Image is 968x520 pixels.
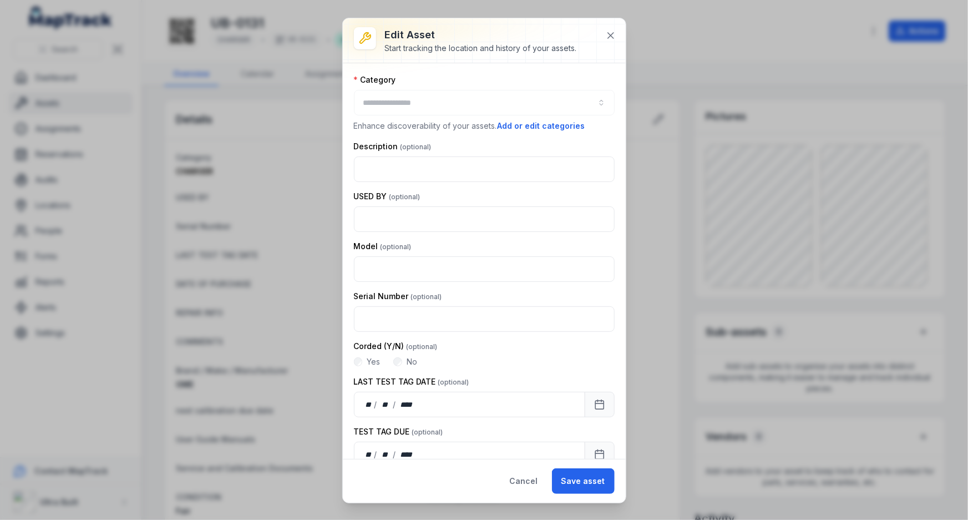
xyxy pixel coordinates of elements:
div: Start tracking the location and history of your assets. [385,43,577,54]
button: Calendar [585,442,615,467]
label: Serial Number [354,291,442,302]
button: Save asset [552,468,615,494]
label: Model [354,241,412,252]
div: month, [378,449,393,460]
div: year, [397,399,417,410]
div: / [374,399,378,410]
label: No [407,356,417,367]
label: TEST TAG DUE [354,426,443,437]
div: day, [363,399,374,410]
p: Enhance discoverability of your assets. [354,120,615,132]
button: Add or edit categories [497,120,586,132]
label: LAST TEST TAG DATE [354,376,469,387]
label: Description [354,141,432,152]
label: Category [354,74,396,85]
div: / [374,449,378,460]
button: Cancel [500,468,548,494]
div: / [393,449,397,460]
h3: Edit asset [385,27,577,43]
div: year, [397,449,417,460]
div: month, [378,399,393,410]
label: USED BY [354,191,420,202]
div: / [393,399,397,410]
label: Yes [367,356,380,367]
div: day, [363,449,374,460]
label: Corded (Y/N) [354,341,438,352]
button: Calendar [585,392,615,417]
